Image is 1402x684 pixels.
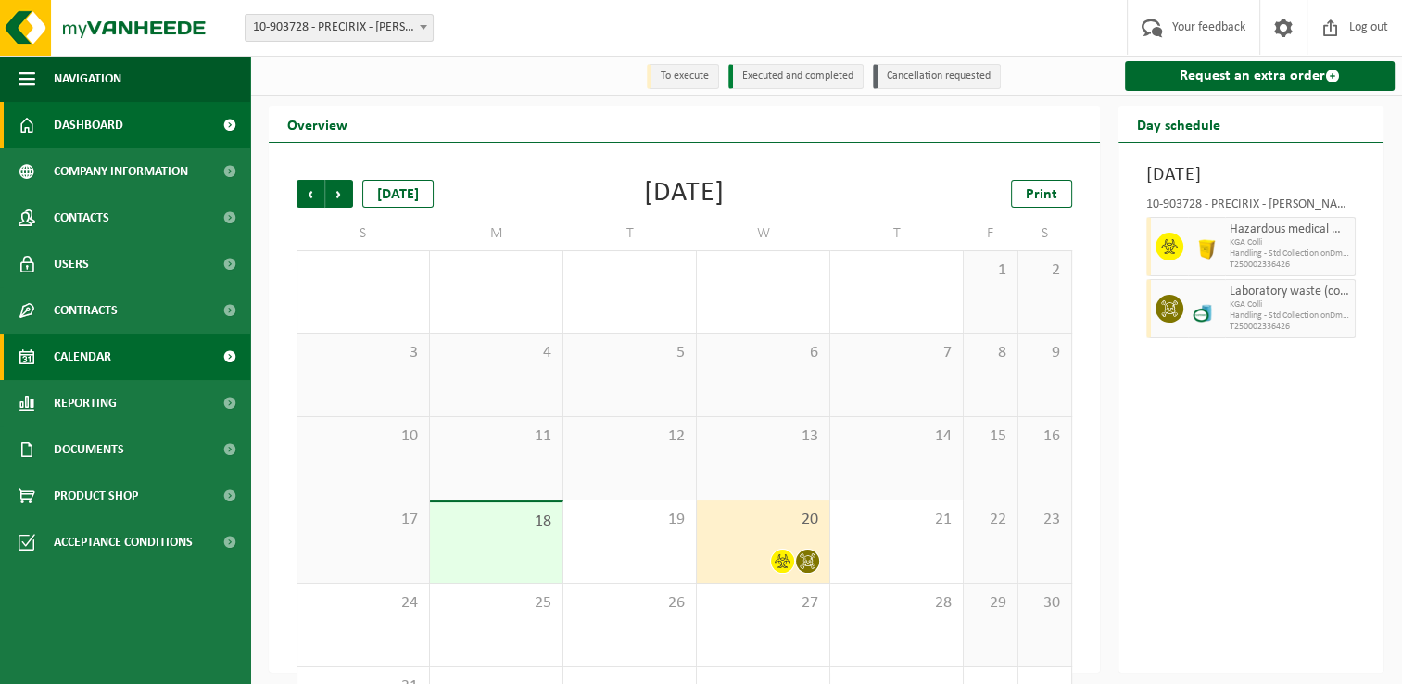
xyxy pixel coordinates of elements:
[697,217,830,250] td: W
[54,334,111,380] span: Calendar
[54,287,118,334] span: Contracts
[54,519,193,565] span: Acceptance conditions
[1193,233,1220,260] img: LP-SB-00050-HPE-22
[54,241,89,287] span: Users
[1028,510,1063,530] span: 23
[644,180,725,208] div: [DATE]
[973,343,1008,363] span: 8
[1028,593,1063,614] span: 30
[840,593,954,614] span: 28
[1018,217,1073,250] td: S
[964,217,1018,250] td: F
[973,510,1008,530] span: 22
[1230,299,1350,310] span: KGA Colli
[54,102,123,148] span: Dashboard
[840,510,954,530] span: 21
[297,180,324,208] span: Previous
[54,380,117,426] span: Reporting
[307,593,420,614] span: 24
[1028,260,1063,281] span: 2
[563,217,697,250] td: T
[573,593,687,614] span: 26
[307,343,420,363] span: 3
[439,343,553,363] span: 4
[1011,180,1072,208] a: Print
[873,64,1001,89] li: Cancellation requested
[439,593,553,614] span: 25
[1026,187,1057,202] span: Print
[573,510,687,530] span: 19
[973,593,1008,614] span: 29
[54,148,188,195] span: Company information
[362,180,434,208] div: [DATE]
[1028,343,1063,363] span: 9
[706,426,820,447] span: 13
[54,473,138,519] span: Product Shop
[1230,237,1350,248] span: KGA Colli
[246,15,433,41] span: 10-903728 - PRECIRIX - JETTE
[1230,248,1350,260] span: Handling - Std Collection onDmd/PalletPlace - COL
[647,64,719,89] li: To execute
[307,510,420,530] span: 17
[1230,310,1350,322] span: Handling - Std Collection onDmd/PalletPlace - COL
[1118,106,1239,142] h2: Day schedule
[840,343,954,363] span: 7
[728,64,864,89] li: Executed and completed
[840,426,954,447] span: 14
[1230,260,1350,271] span: T250002336426
[1146,161,1356,189] h3: [DATE]
[1146,198,1356,217] div: 10-903728 - PRECIRIX - [PERSON_NAME]
[1230,222,1350,237] span: Hazardous medical waste
[439,512,553,532] span: 18
[1125,61,1395,91] a: Request an extra order
[1028,426,1063,447] span: 16
[430,217,563,250] td: M
[54,56,121,102] span: Navigation
[706,510,820,530] span: 20
[307,426,420,447] span: 10
[706,343,820,363] span: 6
[1193,295,1220,323] img: LP-OT-00060-CU
[573,426,687,447] span: 12
[573,343,687,363] span: 5
[54,195,109,241] span: Contacts
[1230,285,1350,299] span: Laboratory waste (corrosive-flammable)
[973,426,1008,447] span: 15
[269,106,366,142] h2: Overview
[973,260,1008,281] span: 1
[706,593,820,614] span: 27
[439,426,553,447] span: 11
[245,14,434,42] span: 10-903728 - PRECIRIX - JETTE
[54,426,124,473] span: Documents
[325,180,353,208] span: Next
[297,217,430,250] td: S
[830,217,964,250] td: T
[1230,322,1350,333] span: T250002336426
